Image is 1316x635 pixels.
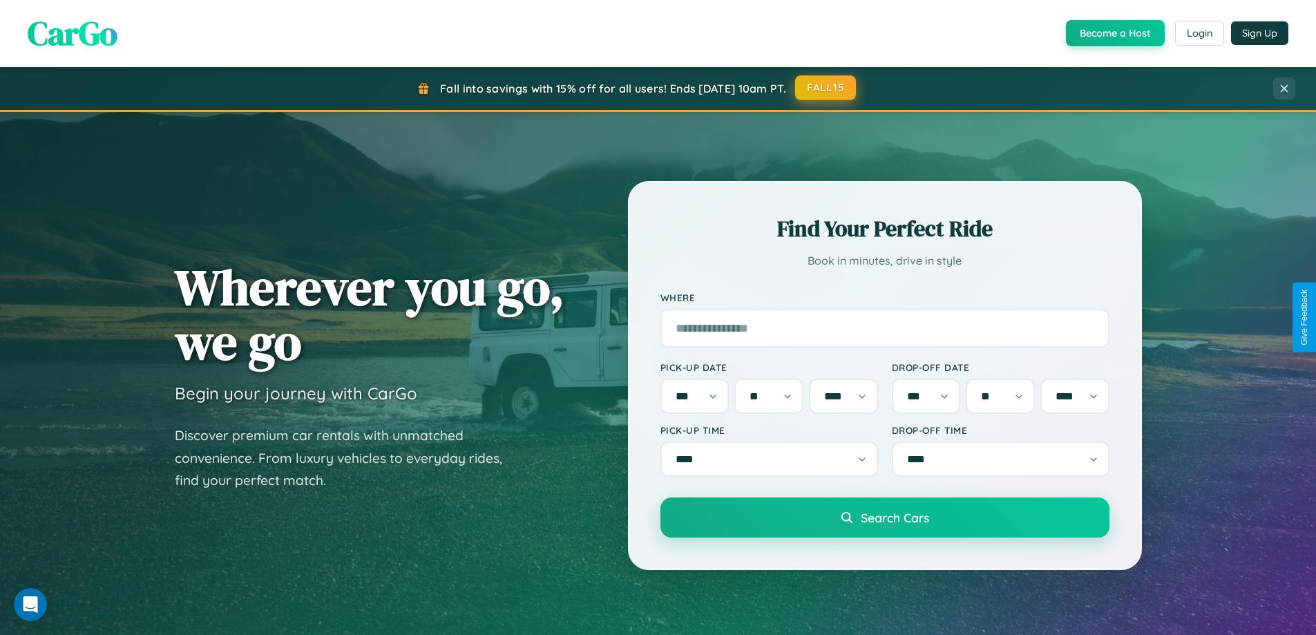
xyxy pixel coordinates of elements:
h1: Wherever you go, we go [175,260,564,369]
h3: Begin your journey with CarGo [175,383,417,404]
button: Sign Up [1231,21,1288,45]
span: Fall into savings with 15% off for all users! Ends [DATE] 10am PT. [440,82,786,95]
label: Where [660,292,1109,303]
label: Pick-up Date [660,361,878,373]
label: Pick-up Time [660,424,878,436]
button: Become a Host [1066,20,1165,46]
label: Drop-off Time [892,424,1109,436]
button: Search Cars [660,497,1109,538]
button: Login [1175,21,1224,46]
span: CarGo [28,10,117,56]
div: Give Feedback [1299,290,1309,345]
div: Open Intercom Messenger [14,588,47,621]
p: Book in minutes, drive in style [660,251,1109,271]
p: Discover premium car rentals with unmatched convenience. From luxury vehicles to everyday rides, ... [175,424,520,492]
label: Drop-off Date [892,361,1109,373]
button: FALL15 [795,75,856,100]
h2: Find Your Perfect Ride [660,214,1109,244]
span: Search Cars [861,510,929,525]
